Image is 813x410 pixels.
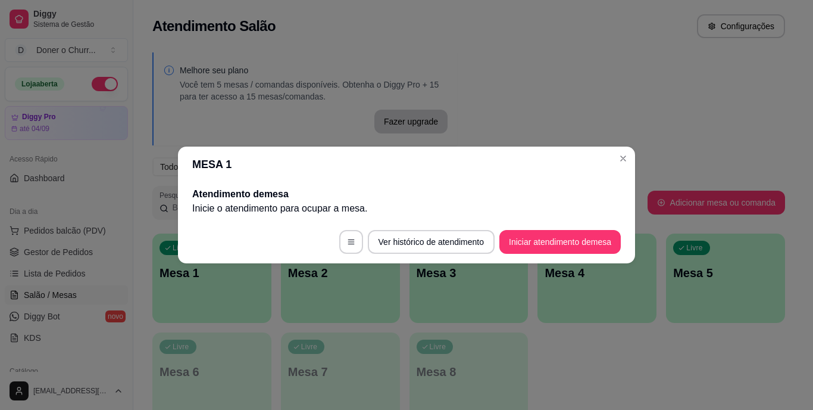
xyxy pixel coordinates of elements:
header: MESA 1 [178,147,635,182]
button: Iniciar atendimento demesa [499,230,621,254]
button: Close [614,149,633,168]
button: Ver histórico de atendimento [368,230,495,254]
p: Inicie o atendimento para ocupar a mesa . [192,201,621,216]
h2: Atendimento de mesa [192,187,621,201]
